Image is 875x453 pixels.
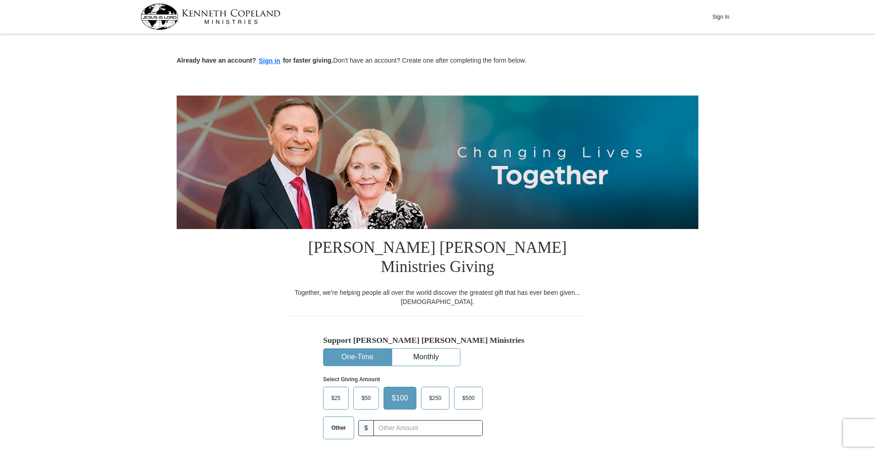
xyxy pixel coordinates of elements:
button: Monthly [392,349,460,366]
div: Together, we're helping people all over the world discover the greatest gift that has ever been g... [289,288,586,306]
span: Other [327,421,351,435]
h1: [PERSON_NAME] [PERSON_NAME] Ministries Giving [289,229,586,288]
button: One-Time [324,349,391,366]
span: $250 [425,391,446,405]
span: $100 [387,391,413,405]
span: $ [358,420,374,436]
p: Don't have an account? Create one after completing the form below. [177,56,698,66]
h5: Support [PERSON_NAME] [PERSON_NAME] Ministries [323,336,552,345]
img: kcm-header-logo.svg [140,4,281,30]
span: $500 [458,391,479,405]
button: Sign in [256,56,283,66]
strong: Select Giving Amount [323,376,380,383]
span: $25 [327,391,345,405]
strong: Already have an account? for faster giving. [177,57,333,64]
span: $50 [357,391,375,405]
input: Other Amount [373,420,483,436]
button: Sign In [707,10,735,24]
